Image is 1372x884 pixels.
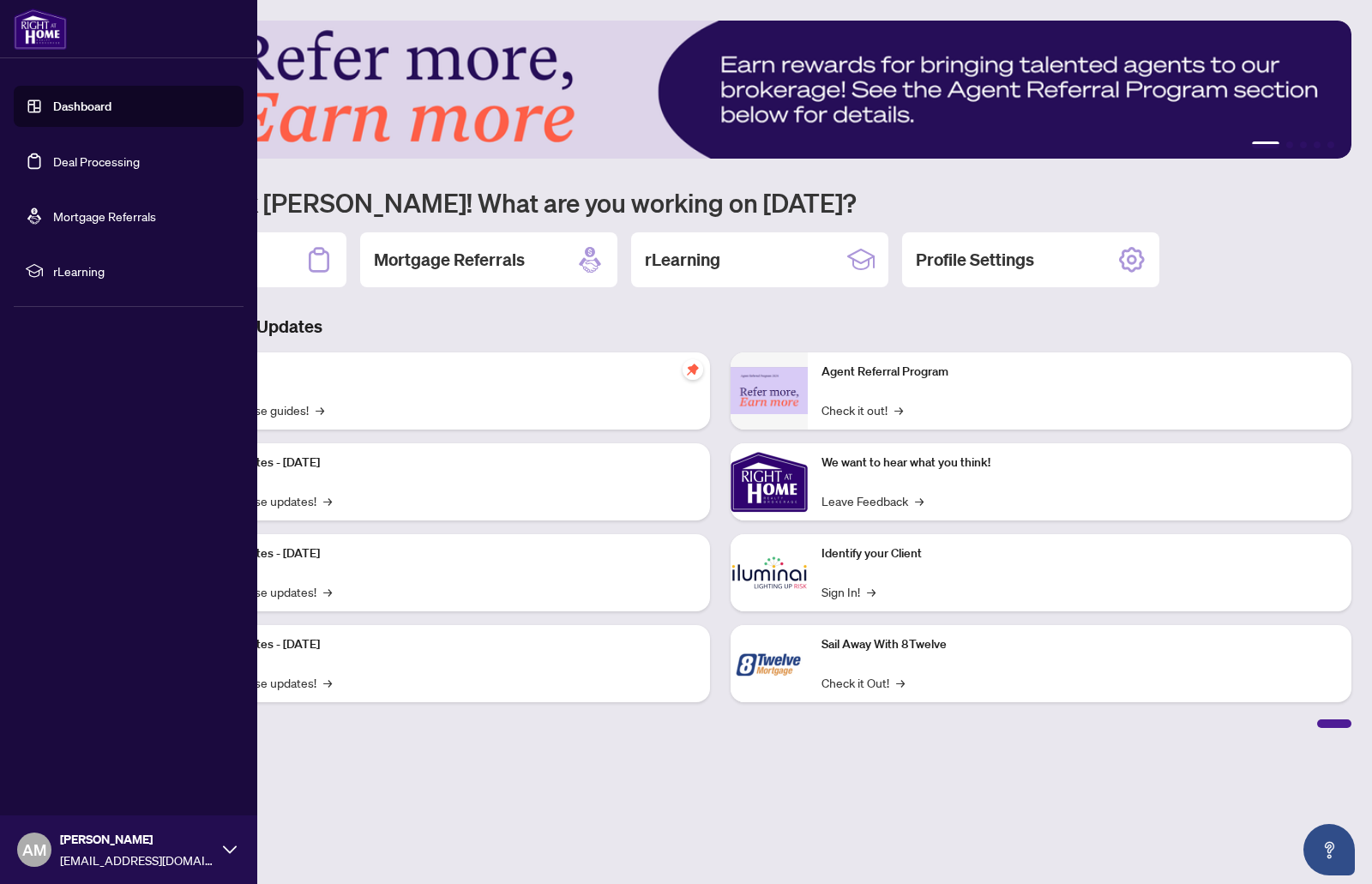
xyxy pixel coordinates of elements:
[1252,141,1279,148] button: 1
[645,248,720,272] h2: rLearning
[180,544,696,563] p: Platform Updates - [DATE]
[731,534,808,611] img: Identify your Client
[180,454,696,472] p: Platform Updates - [DATE]
[323,491,332,510] span: →
[916,248,1034,272] h2: Profile Settings
[180,363,696,382] p: Self-Help
[374,248,525,272] h2: Mortgage Referrals
[821,673,905,692] a: Check it Out!→
[821,363,1338,382] p: Agent Referral Program
[821,454,1338,472] p: We want to hear what you think!
[731,625,808,702] img: Sail Away With 8Twelve
[180,635,696,654] p: Platform Updates - [DATE]
[89,186,1351,219] h1: Welcome back [PERSON_NAME]! What are you working on [DATE]?
[22,838,46,862] span: AM
[89,315,1351,339] h3: Brokerage & Industry Updates
[821,582,876,601] a: Sign In!→
[1286,141,1293,148] button: 2
[896,673,905,692] span: →
[60,851,214,869] span: [EMAIL_ADDRESS][DOMAIN_NAME]
[821,491,924,510] a: Leave Feedback→
[731,443,808,520] img: We want to hear what you think!
[89,21,1351,159] img: Slide 0
[1303,824,1355,875] button: Open asap
[53,208,156,224] a: Mortgage Referrals
[731,367,808,414] img: Agent Referral Program
[867,582,876,601] span: →
[915,491,924,510] span: →
[316,400,324,419] span: →
[821,400,903,419] a: Check it out!→
[60,830,214,849] span: [PERSON_NAME]
[821,544,1338,563] p: Identify your Client
[53,99,111,114] a: Dashboard
[323,673,332,692] span: →
[53,262,232,280] span: rLearning
[1314,141,1321,148] button: 4
[14,9,67,50] img: logo
[1327,141,1334,148] button: 5
[323,582,332,601] span: →
[821,635,1338,654] p: Sail Away With 8Twelve
[1300,141,1307,148] button: 3
[894,400,903,419] span: →
[683,359,703,380] span: pushpin
[53,153,140,169] a: Deal Processing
